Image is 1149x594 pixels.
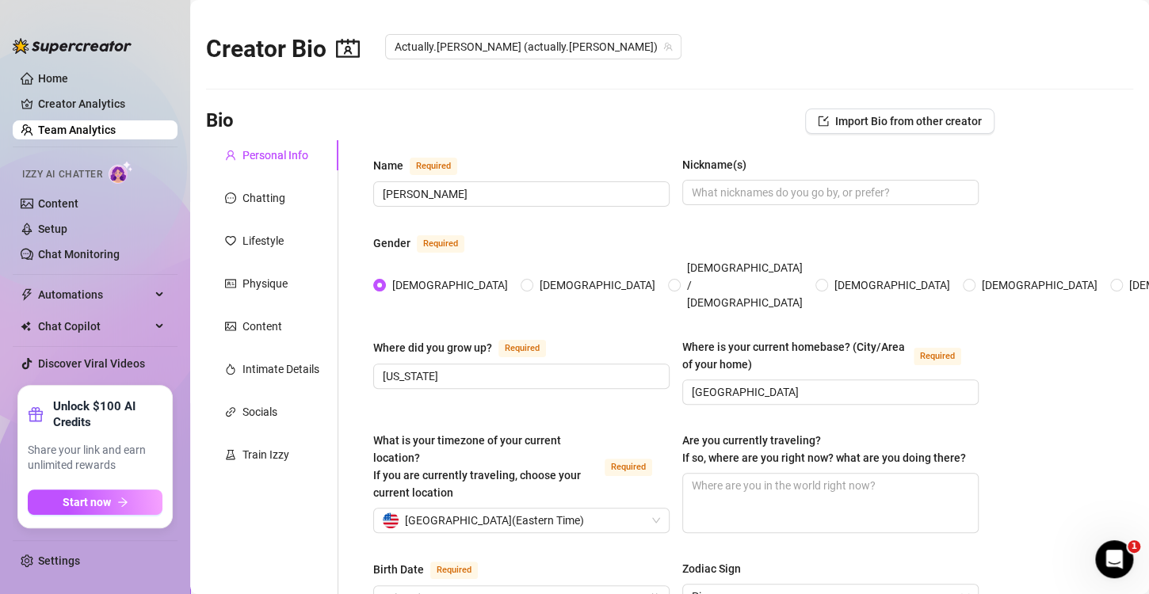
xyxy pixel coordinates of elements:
[395,35,672,59] span: Actually.Maria (actually.maria)
[692,383,966,401] input: Where is your current homebase? (City/Area of your home)
[430,562,478,579] span: Required
[383,512,399,528] img: us
[28,489,162,515] button: Start nowarrow-right
[225,449,236,460] span: experiment
[383,367,657,385] input: Where did you grow up?
[38,124,116,136] a: Team Analytics
[53,398,162,430] strong: Unlock $100 AI Credits
[975,276,1104,294] span: [DEMOGRAPHIC_DATA]
[373,339,492,356] div: Where did you grow up?
[605,459,652,476] span: Required
[28,443,162,474] span: Share your link and earn unlimited rewards
[682,338,979,373] label: Where is your current homebase? (City/Area of your home)
[805,109,994,134] button: Import Bio from other creator
[22,167,102,182] span: Izzy AI Chatter
[38,248,120,261] a: Chat Monitoring
[206,34,360,64] h2: Creator Bio
[38,197,78,210] a: Content
[225,364,236,375] span: fire
[383,185,657,203] input: Name
[242,275,288,292] div: Physique
[692,184,966,201] input: Nickname(s)
[373,157,403,174] div: Name
[682,156,758,173] label: Nickname(s)
[682,338,907,373] div: Where is your current homebase? (City/Area of your home)
[835,115,982,128] span: Import Bio from other creator
[373,338,563,357] label: Where did you grow up?
[28,406,44,422] span: gift
[818,116,829,127] span: import
[109,161,133,184] img: AI Chatter
[410,158,457,175] span: Required
[533,276,662,294] span: [DEMOGRAPHIC_DATA]
[405,508,584,532] span: [GEOGRAPHIC_DATA] ( Eastern Time )
[242,318,282,335] div: Content
[225,235,236,246] span: heart
[682,560,752,577] label: Zodiac Sign
[681,259,809,311] span: [DEMOGRAPHIC_DATA] / [DEMOGRAPHIC_DATA]
[13,38,132,54] img: logo-BBDzfeDw.svg
[38,72,68,85] a: Home
[242,403,277,421] div: Socials
[1128,540,1140,553] span: 1
[21,288,33,301] span: thunderbolt
[38,357,145,370] a: Discover Viral Videos
[38,91,165,116] a: Creator Analytics
[417,235,464,253] span: Required
[828,276,956,294] span: [DEMOGRAPHIC_DATA]
[336,36,360,60] span: contacts
[242,189,285,207] div: Chatting
[206,109,234,134] h3: Bio
[682,560,741,577] div: Zodiac Sign
[498,340,546,357] span: Required
[242,360,319,378] div: Intimate Details
[1095,540,1133,578] iframe: Intercom live chat
[38,282,151,307] span: Automations
[373,156,475,175] label: Name
[242,147,308,164] div: Personal Info
[38,554,80,567] a: Settings
[373,234,410,252] div: Gender
[225,278,236,289] span: idcard
[63,496,111,508] span: Start now
[21,321,31,332] img: Chat Copilot
[373,434,581,499] span: What is your timezone of your current location? If you are currently traveling, choose your curre...
[225,150,236,161] span: user
[225,192,236,204] span: message
[242,232,284,249] div: Lifestyle
[38,223,67,235] a: Setup
[38,314,151,339] span: Chat Copilot
[117,497,128,508] span: arrow-right
[242,446,289,463] div: Train Izzy
[386,276,514,294] span: [DEMOGRAPHIC_DATA]
[682,434,966,464] span: Are you currently traveling? If so, where are you right now? what are you doing there?
[225,406,236,417] span: link
[373,561,424,578] div: Birth Date
[682,156,746,173] div: Nickname(s)
[373,234,482,253] label: Gender
[373,560,495,579] label: Birth Date
[663,42,673,51] span: team
[914,348,961,365] span: Required
[225,321,236,332] span: picture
